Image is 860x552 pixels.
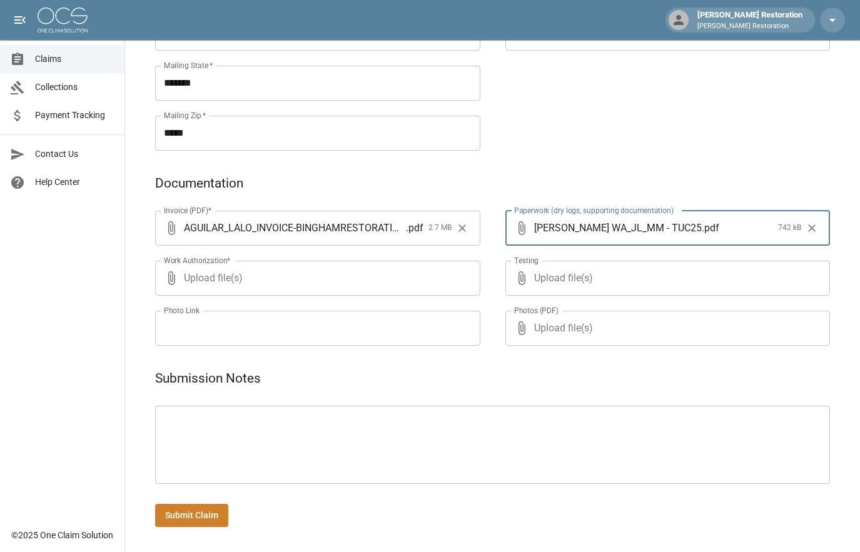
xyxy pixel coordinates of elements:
p: [PERSON_NAME] Restoration [697,21,802,32]
label: Mailing State [164,60,213,71]
span: AGUILAR_LALO_INVOICE-BINGHAMRESTORATION-TUC [184,221,406,235]
div: [PERSON_NAME] Restoration [692,9,807,31]
button: open drawer [8,8,33,33]
label: Photos (PDF) [514,305,559,316]
button: Clear [453,219,472,238]
span: 742 kB [778,222,801,234]
span: Contact Us [35,148,114,161]
button: Submit Claim [155,504,228,527]
label: Work Authorization* [164,255,231,266]
span: Upload file(s) [534,261,797,296]
label: Invoice (PDF)* [164,205,212,216]
span: Claims [35,53,114,66]
label: Photo Link [164,305,200,316]
span: [PERSON_NAME] WA_JL_MM - TUC25 [534,221,702,235]
span: Payment Tracking [35,109,114,122]
div: © 2025 One Claim Solution [11,529,113,541]
span: . pdf [406,221,423,235]
label: Paperwork (dry logs, supporting documentation) [514,205,674,216]
span: . pdf [702,221,719,235]
button: Clear [802,219,821,238]
span: Collections [35,81,114,94]
label: Mailing Zip [164,110,206,121]
span: 2.7 MB [428,222,452,234]
span: Upload file(s) [184,261,447,296]
label: Testing [514,255,539,266]
img: ocs-logo-white-transparent.png [38,8,88,33]
span: Upload file(s) [534,311,797,346]
span: Help Center [35,176,114,189]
